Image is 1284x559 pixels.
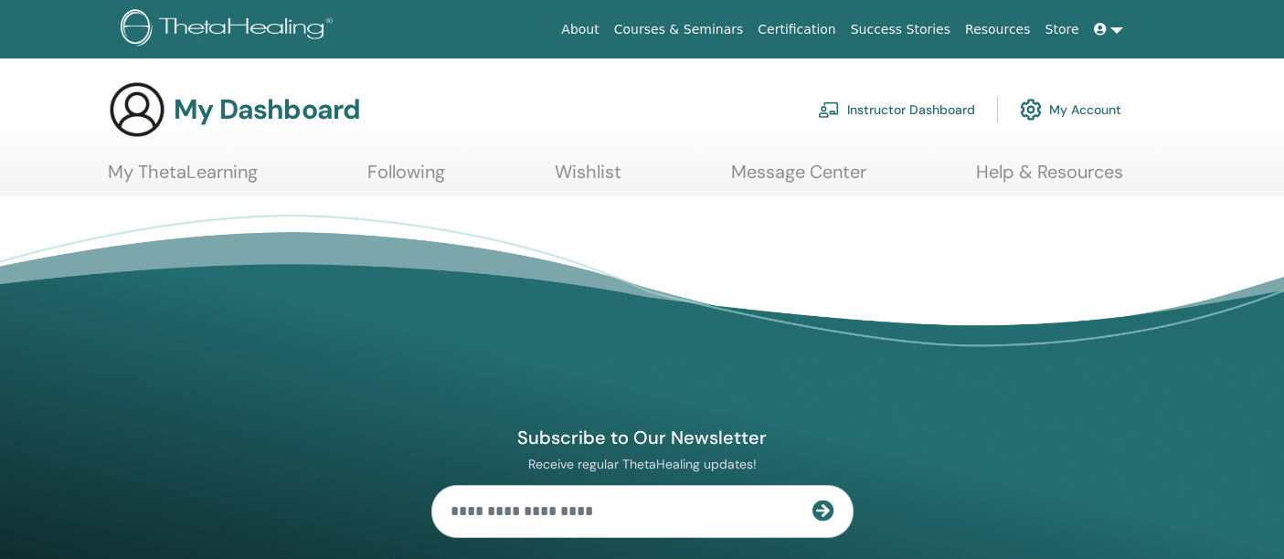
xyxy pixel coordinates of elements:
[1020,90,1121,130] a: My Account
[431,456,854,472] p: Receive regular ThetaHealing updates!
[818,90,975,130] a: Instructor Dashboard
[108,161,258,196] a: My ThetaLearning
[555,161,621,196] a: Wishlist
[121,9,339,50] img: logo.png
[607,13,751,47] a: Courses & Seminars
[367,161,445,196] a: Following
[1038,13,1087,47] a: Store
[554,13,606,47] a: About
[958,13,1038,47] a: Resources
[174,93,360,126] h3: My Dashboard
[750,13,843,47] a: Certification
[1020,94,1042,125] img: cog.svg
[844,13,958,47] a: Success Stories
[108,80,166,139] img: generic-user-icon.jpg
[731,161,866,196] a: Message Center
[976,161,1123,196] a: Help & Resources
[818,101,840,118] img: chalkboard-teacher.svg
[431,426,854,449] h4: Subscribe to Our Newsletter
